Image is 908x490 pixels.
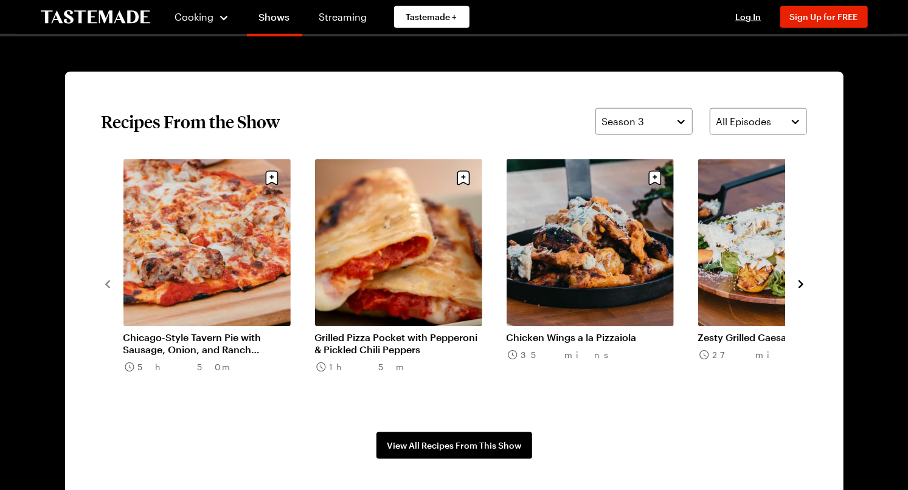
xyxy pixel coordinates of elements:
h2: Recipes From the Show [102,111,280,133]
button: Save recipe [260,167,283,190]
div: 1 / 8 [123,159,315,408]
button: navigate to next item [795,276,807,291]
a: Shows [247,2,302,36]
a: View All Recipes From This Show [376,432,532,459]
span: Sign Up for FREE [790,12,858,22]
span: View All Recipes From This Show [387,440,521,452]
button: Sign Up for FREE [780,6,868,28]
span: Log In [736,12,761,22]
button: All Episodes [710,108,807,135]
button: Cooking [175,2,230,32]
a: Chicken Wings a la Pizzaiola [507,331,674,343]
a: Chicago-Style Tavern Pie with Sausage, Onion, and Ranch Dressing [123,331,291,356]
a: Grilled Pizza Pocket with Pepperoni & Pickled Chili Peppers [315,331,482,356]
div: 3 / 8 [507,159,698,408]
button: Log In [724,11,773,23]
button: Save recipe [452,167,475,190]
a: Tastemade + [394,6,470,28]
a: Zesty Grilled Caesar Salad [698,331,865,343]
div: 2 / 8 [315,159,507,408]
span: Tastemade + [406,11,457,23]
a: To Tastemade Home Page [41,10,150,24]
button: navigate to previous item [102,276,114,291]
button: Season 3 [595,108,693,135]
span: Season 3 [602,114,645,129]
div: 4 / 8 [698,159,890,408]
button: Save recipe [643,167,667,190]
span: All Episodes [716,114,772,129]
span: Cooking [175,11,213,22]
